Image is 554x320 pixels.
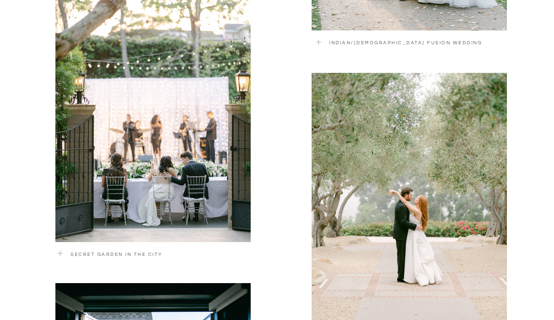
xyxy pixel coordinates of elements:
a: Indian/[DEMOGRAPHIC_DATA] Fusion Wedding [329,39,503,50]
a: secret garden in the City [71,250,244,264]
a: + [57,243,76,271]
a: + [316,32,334,60]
